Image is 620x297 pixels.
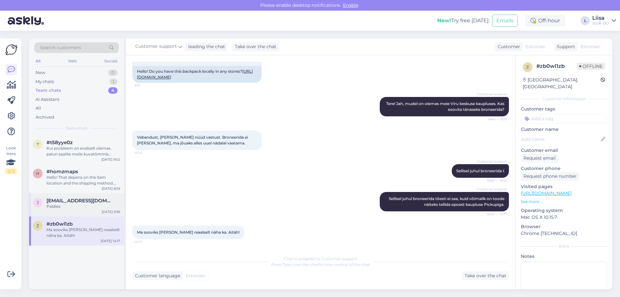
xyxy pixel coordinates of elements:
[67,57,78,65] div: Web
[37,200,39,205] span: j
[5,44,17,56] img: Askly Logo
[592,16,609,21] div: Liisa
[437,17,490,25] div: Try free [DATE]:
[101,239,120,243] div: [DATE] 14:17
[456,168,504,173] span: Sellisel juhul broneerida t
[521,114,607,123] input: Add a tag
[521,207,607,214] p: Operating system
[526,43,545,50] span: Estonian
[592,21,609,26] div: UUR OÜ
[521,147,607,154] p: Customer email
[525,15,565,27] div: Off-hour
[521,243,607,249] div: Extra
[36,69,45,76] div: New
[521,165,607,172] p: Customer phone
[36,96,59,103] div: AI Assistant
[36,171,39,176] span: h
[37,142,39,147] span: t
[132,66,262,83] div: Hello! Do you have this backpack locally in any stores?
[36,105,41,111] div: All
[581,16,590,25] div: L
[46,227,120,239] div: Ma sooviks [PERSON_NAME] reaalselt näha ka. Aitäh!
[36,87,61,94] div: Team chats
[46,175,120,186] div: Hello! That depens on the item location and the shipping method. Generally it takes around 1-3 bu...
[483,178,507,183] span: Seen ✓ 14:16
[386,101,505,112] span: Tere! Jah, mudel on olemas meie Viru keskuse kaupluses. Kas soovite tänaseks broneerida?
[137,135,249,145] span: Vabandust, [PERSON_NAME] nüüd vastust. Broneerida ei [PERSON_NAME], ma jõuaks alles uuel nädalal ...
[521,183,607,190] p: Visited pages
[477,187,507,192] span: Customer support
[282,262,319,267] i: 'Take over the chat'
[523,77,601,90] div: [GEOGRAPHIC_DATA], [GEOGRAPHIC_DATA]
[521,172,579,181] div: Request phone number
[137,230,240,235] span: Ma sooviks [PERSON_NAME] reaalselt näha ka. Aitäh!
[521,190,572,196] a: [URL][DOMAIN_NAME]
[232,42,279,51] div: Take over the chat
[103,57,119,65] div: Socials
[536,62,577,70] div: # zb0wl1zb
[134,239,159,244] span: 14:17
[36,114,54,121] div: Archived
[132,272,180,279] div: Customer language
[108,69,118,76] div: 0
[521,214,607,221] p: Mac OS X 10.15.7
[284,256,357,261] span: Chat is assigned to Customer support
[521,223,607,230] p: Browser
[109,79,118,85] div: 1
[495,43,520,50] div: Customer
[46,140,73,145] span: #t58yye0z
[134,150,159,155] span: 14:14
[102,186,120,191] div: [DATE] 8:59
[108,87,118,94] div: 4
[46,169,78,175] span: #homzmaps
[521,154,558,163] div: Request email
[521,199,607,205] p: See more ...
[271,262,370,267] span: Press to take control of the chat
[186,43,225,50] div: leading the chat
[186,272,205,279] span: Estonian
[483,212,507,217] span: Seen ✓ 14:17
[36,79,54,85] div: My chats
[521,230,607,237] p: Chrome [TECHNICAL_ID]
[521,136,600,143] input: Add name
[389,196,505,207] span: Sellisel juhul broneerida tõesti ei saa, kuid võimalik on toode näiteks tellida epoest kaupluse P...
[477,92,507,97] span: Customer support
[477,159,507,164] span: Customer support
[554,43,575,50] div: Support
[46,221,73,227] span: #zb0wl1zb
[521,253,607,260] p: Notes
[592,16,616,26] a: LiisaUUR OÜ
[526,65,529,69] span: z
[34,57,42,65] div: All
[462,271,509,280] div: Take over the chat
[101,157,120,162] div: [DATE] 9:02
[492,15,518,27] button: Emails
[46,145,120,157] div: Kui probleem on endiselt olemas, palun saatke meile kuvatõmmis probleemiga leheküljelt ning vaata...
[66,125,88,131] span: Team chats
[521,96,607,102] div: Customer information
[36,223,39,228] span: z
[577,63,605,70] span: Offline
[135,43,177,50] span: Customer support
[46,198,114,204] span: janiskozlovs@inbox.lv
[5,168,17,174] div: 2 / 3
[437,17,451,24] b: New!
[521,106,607,112] p: Customer tags
[102,209,120,214] div: [DATE] 9:36
[134,83,159,88] span: 9:15
[521,126,607,133] p: Customer name
[40,44,81,51] span: Search customers
[5,145,17,174] div: Look Here
[581,43,600,50] span: Estonian
[341,2,360,8] span: Enable
[46,204,120,209] div: Paldies
[483,117,507,122] span: Seen ✓ 9:30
